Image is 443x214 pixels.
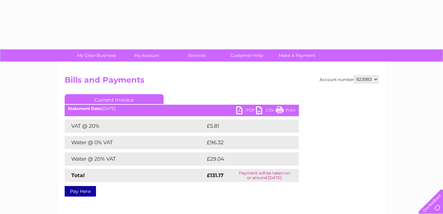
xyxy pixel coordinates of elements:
strong: £131.17 [207,172,224,178]
div: Account number [320,75,379,83]
td: VAT @ 20% [65,120,205,133]
a: Print [276,106,296,116]
a: PDF [236,106,256,116]
a: My Clear Business [69,49,124,62]
a: Current Invoice [65,94,164,104]
td: £29.04 [205,152,286,166]
td: Water @ 0% VAT [65,136,205,149]
h2: Bills and Payments [65,75,379,88]
b: Statement Date: [68,106,102,111]
a: Customer Help [220,49,274,62]
a: My Account [119,49,174,62]
td: Payment will be taken on or around [DATE] [230,169,299,182]
td: £5.81 [205,120,283,133]
div: [DATE] [65,106,299,111]
a: CSV [256,106,276,116]
td: £96.32 [205,136,286,149]
a: Pay Here [65,186,96,197]
strong: Total [71,172,85,178]
a: Make A Payment [270,49,324,62]
a: Services [170,49,224,62]
td: Water @ 20% VAT [65,152,205,166]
